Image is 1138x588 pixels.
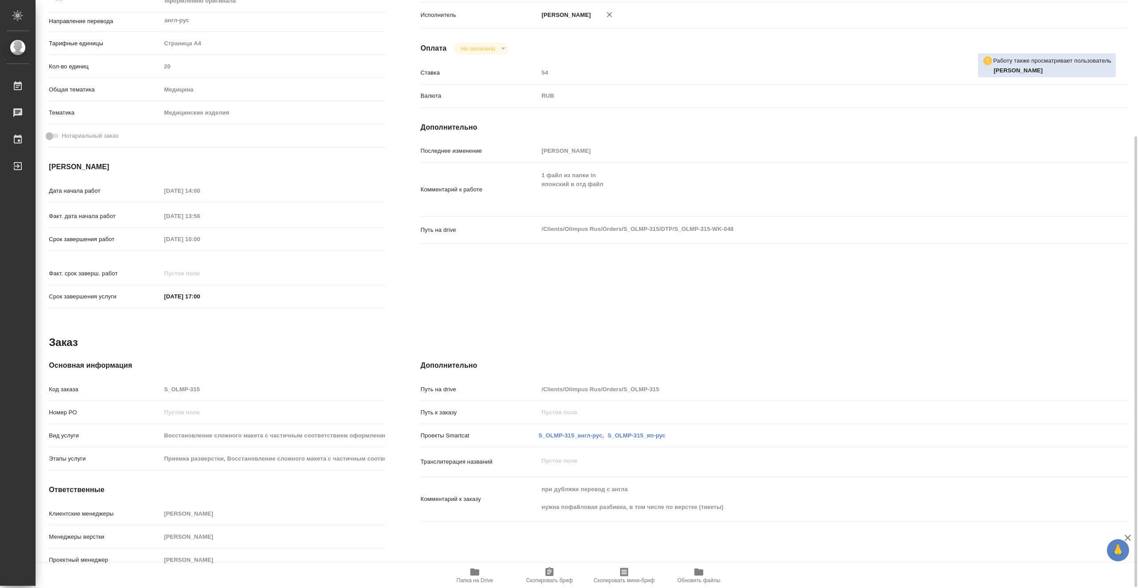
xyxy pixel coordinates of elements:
a: S_OLMP-315_англ-рус, [538,432,604,439]
p: Проектный менеджер [49,556,161,564]
p: Менеджеры верстки [49,532,161,541]
p: Транслитерация названий [421,457,538,466]
span: Скопировать мини-бриф [593,577,654,584]
button: Скопировать бриф [512,563,587,588]
h4: Основная информация [49,360,385,371]
textarea: при дубляже перевод с англа нужна пофайловая разбивка, в том числе по верстке (тикеты) [538,482,1069,515]
h4: Ответственные [49,485,385,495]
button: Скопировать мини-бриф [587,563,661,588]
div: Медицина [161,82,385,97]
p: Тематика [49,108,161,117]
textarea: /Clients/Olimpus Rus/Orders/S_OLMP-315/DTP/S_OLMP-315-WK-048 [538,222,1069,237]
p: Клиентские менеджеры [49,509,161,518]
h4: [PERSON_NAME] [49,162,385,172]
button: 🙏 [1107,539,1129,561]
span: Папка на Drive [457,577,493,584]
p: Тарифные единицы [49,39,161,48]
input: Пустое поле [161,452,385,465]
button: Удалить исполнителя [600,5,619,24]
input: Пустое поле [161,553,385,566]
button: Обновить файлы [661,563,736,588]
span: Нотариальный заказ [62,131,118,140]
p: Направление перевода [49,17,161,26]
p: Проекты Smartcat [421,431,538,440]
span: Обновить файлы [677,577,721,584]
input: Пустое поле [161,429,385,442]
input: Пустое поле [161,507,385,520]
input: Пустое поле [161,383,385,396]
p: Исполнитель [421,11,538,20]
h4: Оплата [421,43,447,54]
p: Работу также просматривает пользователь [993,56,1111,65]
p: Путь на drive [421,226,538,234]
h2: Заказ [49,335,78,350]
p: Общая тематика [49,85,161,94]
p: Валюта [421,91,538,100]
input: Пустое поле [161,406,385,419]
div: Не оплачена [454,43,509,55]
span: 🙏 [1110,541,1126,560]
p: Путь на drive [421,385,538,394]
input: Пустое поле [538,144,1069,157]
p: Дата начала работ [49,187,161,195]
a: S_OLMP-315_яп-рус [608,432,665,439]
p: Кол-во единиц [49,62,161,71]
p: Номер РО [49,408,161,417]
p: Код заказа [49,385,161,394]
p: Ставка [421,68,538,77]
input: Пустое поле [161,210,239,222]
input: Пустое поле [538,406,1069,419]
p: Срок завершения услуги [49,292,161,301]
div: Медицинские изделия [161,105,385,120]
p: Срок завершения работ [49,235,161,244]
p: Путь к заказу [421,408,538,417]
span: Скопировать бриф [526,577,573,584]
input: Пустое поле [161,60,385,73]
input: Пустое поле [161,530,385,543]
div: Страница А4 [161,36,385,51]
p: [PERSON_NAME] [538,11,591,20]
p: Последнее изменение [421,147,538,155]
textarea: 1 файл из папки in японский в отд файл [538,168,1069,210]
button: Папка на Drive [437,563,512,588]
input: Пустое поле [538,66,1069,79]
p: Факт. дата начала работ [49,212,161,221]
input: Пустое поле [161,267,239,280]
p: Вид услуги [49,431,161,440]
input: ✎ Введи что-нибудь [161,290,239,303]
button: Не оплачена [458,45,498,52]
input: Пустое поле [538,383,1069,396]
h4: Дополнительно [421,122,1128,133]
input: Пустое поле [161,233,239,246]
p: Комментарий к заказу [421,495,538,504]
p: Этапы услуги [49,454,161,463]
div: RUB [538,88,1069,103]
p: Комментарий к работе [421,185,538,194]
p: Факт. срок заверш. работ [49,269,161,278]
h4: Дополнительно [421,360,1128,371]
input: Пустое поле [161,184,239,197]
